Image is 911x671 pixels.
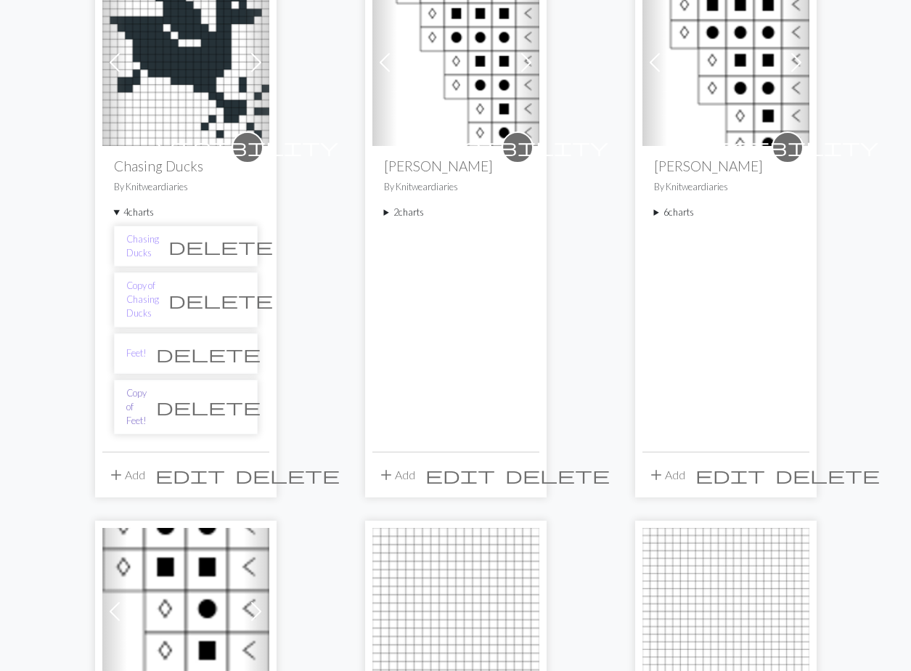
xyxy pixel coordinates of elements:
[697,133,878,162] i: private
[427,136,608,158] span: visibility
[642,54,809,68] a: Base Triangle
[114,158,258,174] h2: Chasing Ducks
[102,603,269,617] a: Base triangle
[126,279,159,321] a: Copy of Chasing Ducks
[690,461,770,489] button: Edit
[425,465,495,485] span: edit
[150,461,230,489] button: Edit
[372,54,539,68] a: Base Triangle (1)
[505,465,610,485] span: delete
[126,346,147,360] a: Feet!
[126,232,159,260] a: Chasing Ducks
[372,461,420,489] button: Add
[230,461,345,489] button: Delete
[168,236,273,256] span: delete
[642,603,809,617] a: Flowers Maybe
[114,180,258,194] p: By Knitweardiaries
[159,232,282,260] button: Delete chart
[695,465,765,485] span: edit
[384,206,528,219] summary: 2charts
[372,603,539,617] a: Waffel bbq!!!!
[157,133,338,162] i: private
[107,465,125,485] span: add
[427,133,608,162] i: private
[775,465,880,485] span: delete
[102,461,150,489] button: Add
[235,465,340,485] span: delete
[420,461,500,489] button: Edit
[770,461,885,489] button: Delete
[654,180,798,194] p: By Knitweardiaries
[155,465,225,485] span: edit
[159,286,282,314] button: Delete chart
[647,465,665,485] span: add
[155,466,225,484] i: Edit
[147,340,270,367] button: Delete chart
[114,206,258,219] summary: 4charts
[642,461,690,489] button: Add
[126,386,147,428] a: Copy of Feet!
[425,466,495,484] i: Edit
[500,461,615,489] button: Delete
[156,396,261,417] span: delete
[654,158,798,174] h2: [PERSON_NAME]
[102,54,269,68] a: Chasing Ducks
[654,206,798,219] summary: 6charts
[156,343,261,364] span: delete
[168,290,273,310] span: delete
[384,158,528,174] h2: [PERSON_NAME]
[697,136,878,158] span: visibility
[157,136,338,158] span: visibility
[147,393,270,420] button: Delete chart
[377,465,395,485] span: add
[384,180,528,194] p: By Knitweardiaries
[695,466,765,484] i: Edit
